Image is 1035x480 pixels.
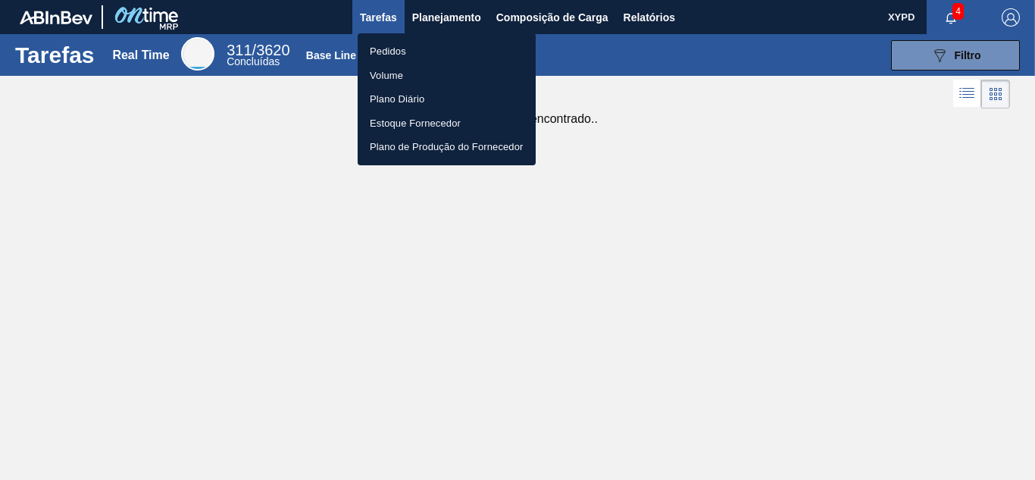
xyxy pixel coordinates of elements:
a: Plano de Produção do Fornecedor [358,135,536,159]
a: Plano Diário [358,87,536,111]
a: Estoque Fornecedor [358,111,536,136]
a: Volume [358,64,536,88]
a: Pedidos [358,39,536,64]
